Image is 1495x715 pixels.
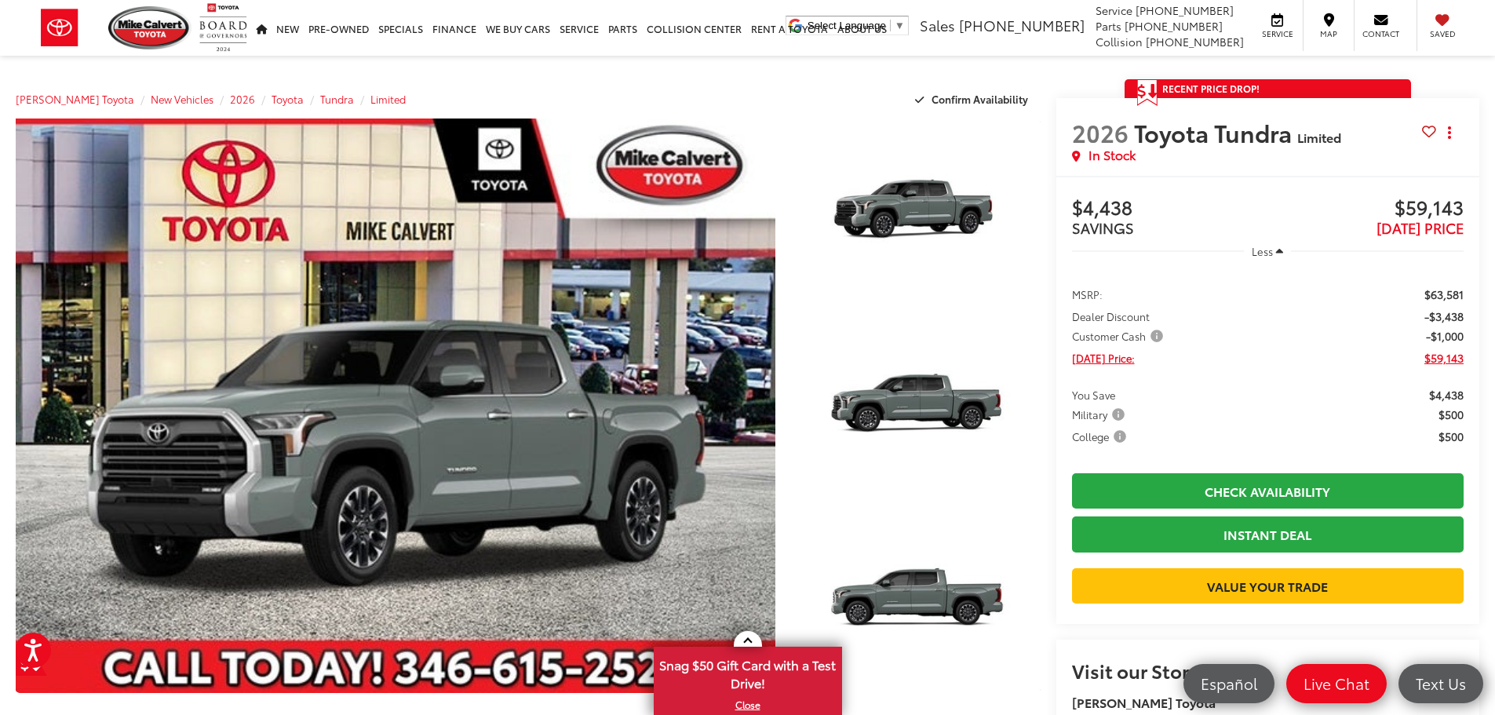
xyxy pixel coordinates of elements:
a: Text Us [1398,664,1483,703]
span: [DATE] Price: [1072,350,1135,366]
span: -$1,000 [1426,328,1464,344]
button: Military [1072,407,1130,422]
a: Get Price Drop Alert [16,651,47,676]
span: Map [1311,28,1346,39]
span: Customer Cash [1072,328,1166,344]
span: In Stock [1088,146,1136,164]
a: 2026 [230,92,255,106]
span: $4,438 [1429,387,1464,403]
span: [PHONE_NUMBER] [1125,18,1223,34]
a: Get Price Drop Alert Recent Price Drop! [1125,79,1411,98]
span: Contact [1362,28,1399,39]
a: New Vehicles [151,92,213,106]
img: 2026 Toyota Tundra Limited [789,505,1042,695]
span: Service [1260,28,1295,39]
img: 2026 Toyota Tundra Limited [789,116,1042,306]
span: Sales [920,15,955,35]
a: Expand Photo 3 [793,508,1041,694]
span: SAVINGS [1072,217,1134,238]
span: Less [1252,244,1273,258]
span: Live Chat [1296,673,1377,693]
span: You Save [1072,387,1115,403]
span: Get Price Drop Alert [1137,79,1158,106]
span: [PHONE_NUMBER] [1136,2,1234,18]
span: Parts [1096,18,1121,34]
span: Limited [1297,128,1341,146]
a: Check Availability [1072,473,1464,509]
button: Less [1244,237,1291,265]
span: -$3,438 [1424,308,1464,324]
button: College [1072,429,1132,444]
span: Confirm Availability [932,92,1028,106]
img: Mike Calvert Toyota [108,6,191,49]
a: Tundra [320,92,354,106]
h2: Visit our Store [1072,660,1464,680]
a: Instant Deal [1072,516,1464,552]
a: Toyota [272,92,304,106]
span: $59,143 [1424,350,1464,366]
span: MSRP: [1072,286,1103,302]
span: [PHONE_NUMBER] [1146,34,1244,49]
a: Español [1183,664,1274,703]
a: [PERSON_NAME] Toyota [16,92,134,106]
span: $4,438 [1072,197,1268,221]
span: $59,143 [1267,197,1464,221]
span: 2026 [1072,115,1129,149]
a: Expand Photo 2 [793,313,1041,499]
button: Customer Cash [1072,328,1169,344]
span: College [1072,429,1129,444]
span: Snag $50 Gift Card with a Test Drive! [655,648,840,696]
a: Expand Photo 0 [16,119,775,693]
button: Confirm Availability [906,86,1041,113]
span: Español [1193,673,1265,693]
span: Dealer Discount [1072,308,1150,324]
span: Saved [1425,28,1460,39]
span: Service [1096,2,1132,18]
span: Text Us [1408,673,1474,693]
span: ▼ [895,20,905,31]
span: $500 [1438,429,1464,444]
span: dropdown dots [1448,126,1451,139]
a: Expand Photo 1 [793,119,1041,305]
span: [PHONE_NUMBER] [959,15,1085,35]
span: $500 [1438,407,1464,422]
button: Actions [1436,119,1464,146]
img: 2026 Toyota Tundra Limited [8,115,782,696]
span: Military [1072,407,1128,422]
span: Recent Price Drop! [1162,82,1260,95]
span: $63,581 [1424,286,1464,302]
strong: [PERSON_NAME] Toyota [1072,693,1216,711]
span: Toyota Tundra [1134,115,1297,149]
a: Live Chat [1286,664,1387,703]
a: Limited [370,92,406,106]
a: Value Your Trade [1072,568,1464,604]
img: 2026 Toyota Tundra Limited [789,311,1042,501]
span: [DATE] PRICE [1376,217,1464,238]
span: Collision [1096,34,1143,49]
